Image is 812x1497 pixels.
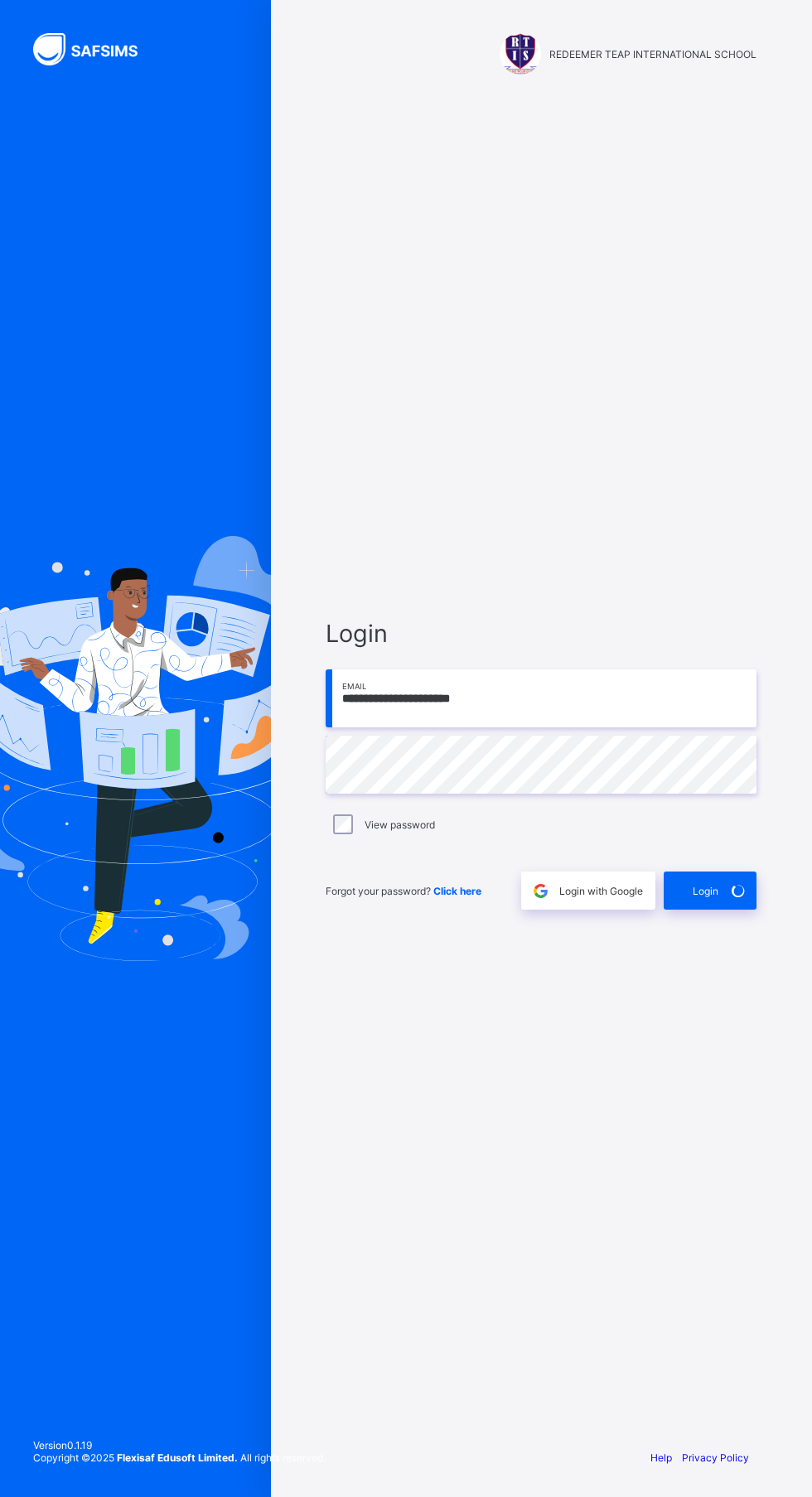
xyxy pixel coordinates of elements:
[549,48,756,60] span: REDEEMER TEAP INTERNATIONAL SCHOOL
[33,1451,326,1464] span: Copyright © 2025 All rights reserved.
[650,1451,672,1464] a: Help
[33,1439,326,1451] span: Version 0.1.19
[682,1451,749,1464] a: Privacy Policy
[33,33,157,65] img: SAFSIMS Logo
[326,885,481,897] span: Forgot your password?
[559,885,643,897] span: Login with Google
[433,885,481,897] a: Click here
[531,881,550,901] img: google.396cfc9801f0270233282035f929180a.svg
[326,619,756,648] span: Login
[117,1451,238,1464] strong: Flexisaf Edusoft Limited.
[365,819,435,831] label: View password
